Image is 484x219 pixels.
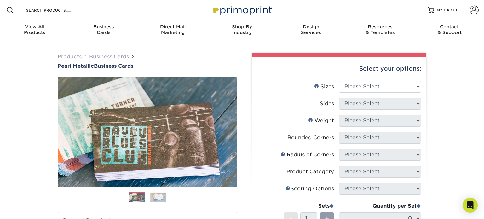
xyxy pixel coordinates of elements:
[58,63,237,69] h1: Business Cards
[138,24,207,35] div: Marketing
[415,24,484,30] span: Contact
[285,185,334,193] div: Scoring Options
[287,134,334,141] div: Rounded Corners
[210,3,274,17] img: Primoprint
[280,151,334,158] div: Radius of Corners
[463,198,478,213] div: Open Intercom Messenger
[58,63,94,69] span: Pearl Metallic
[207,24,276,30] span: Shop By
[286,168,334,176] div: Product Category
[129,190,145,205] img: Business Cards 01
[456,8,459,12] span: 0
[58,54,82,60] a: Products
[26,6,87,14] input: SEARCH PRODUCTS.....
[69,20,138,40] a: BusinessCards
[277,20,346,40] a: DesignServices
[207,20,276,40] a: Shop ByIndustry
[339,202,421,210] div: Quantity per Set
[314,83,334,90] div: Sizes
[138,24,207,30] span: Direct Mail
[69,24,138,30] span: Business
[415,20,484,40] a: Contact& Support
[415,24,484,35] div: & Support
[138,20,207,40] a: Direct MailMarketing
[284,202,334,210] div: Sets
[346,24,415,30] span: Resources
[277,24,346,35] div: Services
[207,24,276,35] div: Industry
[346,20,415,40] a: Resources& Templates
[308,117,334,124] div: Weight
[320,100,334,107] div: Sides
[89,54,129,60] a: Business Cards
[277,24,346,30] span: Design
[437,8,455,13] span: MY CART
[69,24,138,35] div: Cards
[150,193,166,202] img: Business Cards 02
[346,24,415,35] div: & Templates
[58,63,237,69] a: Pearl MetallicBusiness Cards
[257,57,421,81] div: Select your options:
